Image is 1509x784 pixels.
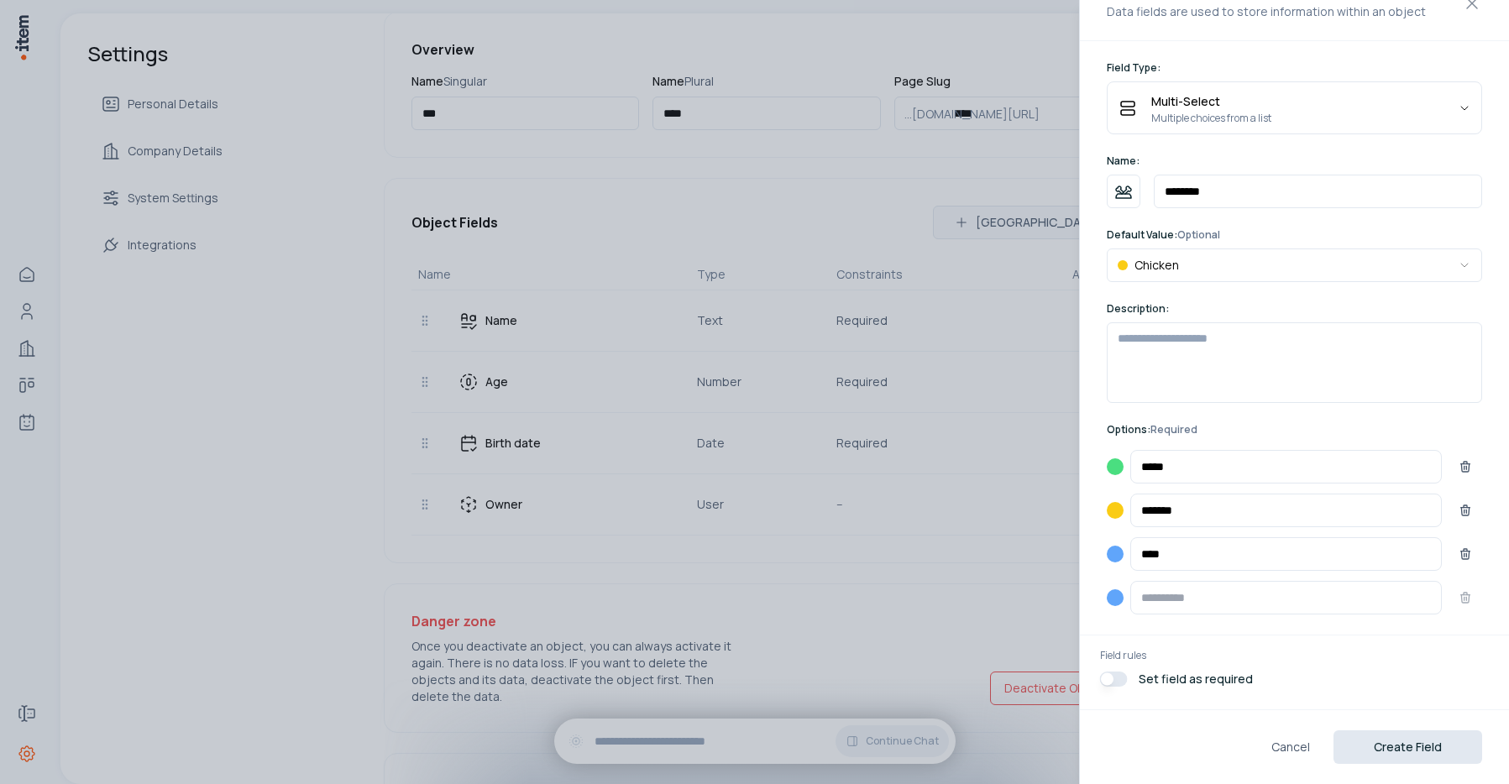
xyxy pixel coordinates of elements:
button: Cancel [1258,730,1323,764]
p: Options: [1107,423,1197,436]
p: Name: [1107,154,1482,168]
p: Description: [1107,302,1482,316]
p: Field Type: [1107,61,1482,75]
p: Default Value: [1107,228,1482,242]
p: Field rules [1100,649,1489,662]
span: Optional [1177,227,1220,242]
p: Set field as required [1139,671,1253,687]
button: Create Field [1333,730,1482,764]
p: Data fields are used to store information within an object [1107,3,1482,20]
span: Required [1150,422,1197,436]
